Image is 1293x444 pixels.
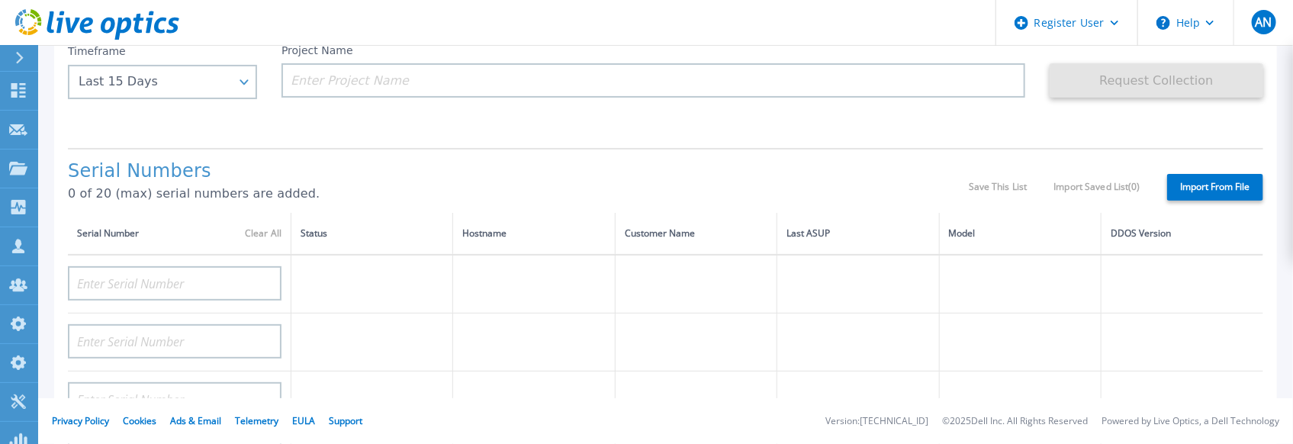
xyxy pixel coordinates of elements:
[68,266,281,301] input: Enter Serial Number
[825,417,928,426] li: Version: [TECHNICAL_ID]
[68,324,281,359] input: Enter Serial Number
[79,75,230,88] div: Last 15 Days
[52,414,109,427] a: Privacy Policy
[942,417,1088,426] li: © 2025 Dell Inc. All Rights Reserved
[1255,16,1272,28] span: AN
[939,213,1101,255] th: Model
[1102,417,1279,426] li: Powered by Live Optics, a Dell Technology
[281,45,353,56] label: Project Name
[615,213,777,255] th: Customer Name
[329,414,362,427] a: Support
[68,187,969,201] p: 0 of 20 (max) serial numbers are added.
[292,414,315,427] a: EULA
[1050,63,1263,98] button: Request Collection
[281,63,1025,98] input: Enter Project Name
[291,213,453,255] th: Status
[235,414,278,427] a: Telemetry
[123,414,156,427] a: Cookies
[1167,174,1263,201] label: Import From File
[77,225,281,242] div: Serial Number
[68,382,281,417] input: Enter Serial Number
[777,213,939,255] th: Last ASUP
[170,414,221,427] a: Ads & Email
[68,161,969,182] h1: Serial Numbers
[68,45,126,57] label: Timeframe
[1102,213,1263,255] th: DDOS Version
[453,213,615,255] th: Hostname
